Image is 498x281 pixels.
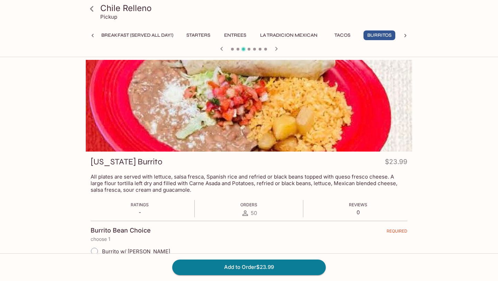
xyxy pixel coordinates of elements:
[385,156,407,170] h4: $23.99
[327,30,358,40] button: Tacos
[240,202,257,207] span: Orders
[131,209,149,216] p: -
[363,30,395,40] button: Burritos
[172,260,326,275] button: Add to Order$23.99
[220,30,251,40] button: Entrees
[256,30,321,40] button: La Tradicion Mexican
[251,210,257,216] span: 50
[387,228,407,236] span: REQUIRED
[102,248,170,255] span: Burrito w/ [PERSON_NAME]
[131,202,149,207] span: Ratings
[98,30,177,40] button: Breakfast (Served ALL DAY!)
[100,3,409,13] h3: Chile Relleno
[91,173,407,193] p: All plates are served with lettuce, salsa fresca, Spanish rice and refried or black beans topped ...
[100,13,117,20] p: Pickup
[349,202,367,207] span: Reviews
[91,236,407,242] p: choose 1
[86,60,412,152] div: California Burrito
[183,30,214,40] button: Starters
[91,227,151,234] h4: Burrito Bean Choice
[349,209,367,216] p: 0
[91,156,162,167] h3: [US_STATE] Burrito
